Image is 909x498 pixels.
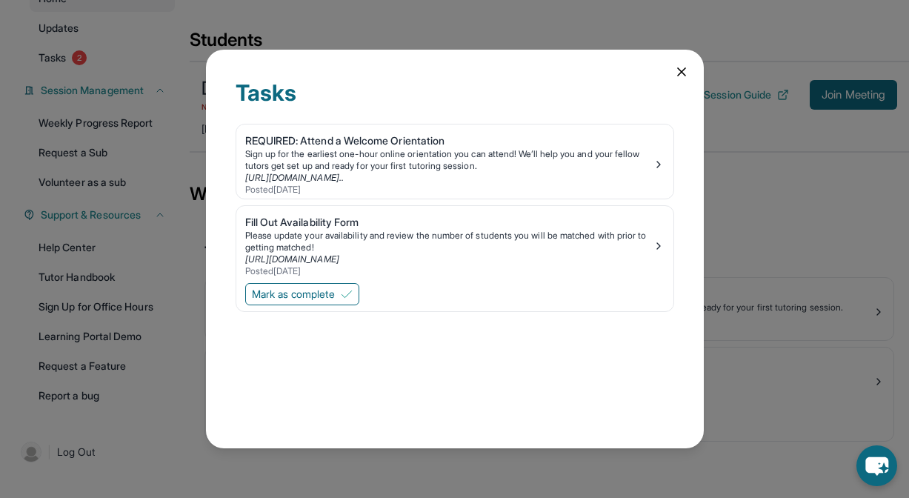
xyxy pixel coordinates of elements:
button: Mark as complete [245,283,359,305]
a: REQUIRED: Attend a Welcome OrientationSign up for the earliest one-hour online orientation you ca... [236,124,673,199]
div: Fill Out Availability Form [245,215,653,230]
div: Posted [DATE] [245,184,653,196]
a: [URL][DOMAIN_NAME] [245,253,339,265]
div: Posted [DATE] [245,265,653,277]
span: Mark as complete [252,287,335,302]
div: Sign up for the earliest one-hour online orientation you can attend! We’ll help you and your fell... [245,148,653,172]
img: Mark as complete [341,288,353,300]
div: Tasks [236,79,674,124]
button: chat-button [856,445,897,486]
a: [URL][DOMAIN_NAME].. [245,172,344,183]
div: Please update your availability and review the number of students you will be matched with prior ... [245,230,653,253]
div: REQUIRED: Attend a Welcome Orientation [245,133,653,148]
a: Fill Out Availability FormPlease update your availability and review the number of students you w... [236,206,673,280]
